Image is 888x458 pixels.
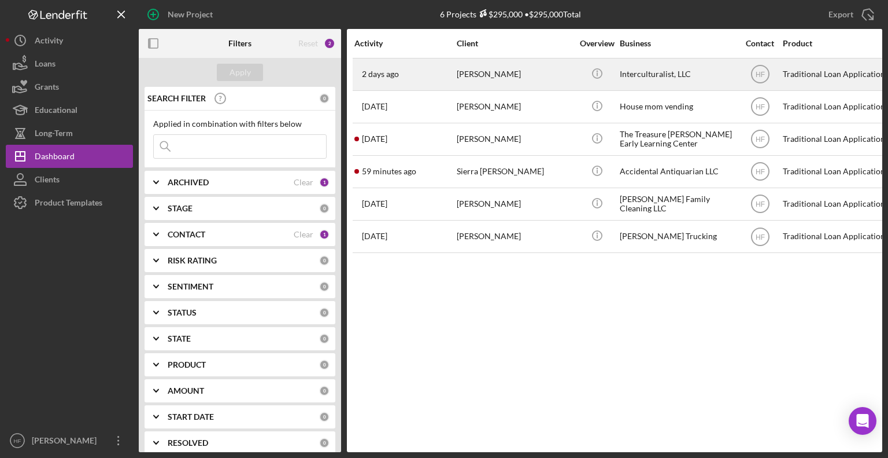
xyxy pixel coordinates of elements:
b: RISK RATING [168,256,217,265]
text: HF [756,233,765,241]
div: Dashboard [35,145,75,171]
time: 2025-10-08 17:53 [362,167,416,176]
div: [PERSON_NAME] [457,124,572,155]
div: 2 [324,38,335,49]
div: [PERSON_NAME] [29,429,104,455]
div: [PERSON_NAME] Family Cleaning LLC [620,189,735,219]
div: Apply [230,64,251,81]
button: Export [817,3,882,26]
div: [PERSON_NAME] [457,59,572,90]
div: Interculturalist, LLC [620,59,735,90]
b: RESOLVED [168,438,208,448]
div: House mom vending [620,91,735,122]
b: START DATE [168,412,214,422]
div: Open Intercom Messenger [849,407,876,435]
div: Business [620,39,735,48]
div: 0 [319,438,330,448]
div: Contact [738,39,782,48]
text: HF [756,168,765,176]
div: 0 [319,334,330,344]
button: HF[PERSON_NAME] [6,429,133,452]
div: New Project [168,3,213,26]
b: ARCHIVED [168,178,209,187]
div: 0 [319,255,330,266]
div: $295,000 [476,9,523,19]
div: 6 Projects • $295,000 Total [440,9,581,19]
text: HF [14,438,21,444]
div: Loans [35,52,55,78]
button: Educational [6,98,133,122]
time: 2025-10-05 21:01 [362,134,387,144]
b: AMOUNT [168,386,204,395]
div: Long-Term [35,122,73,148]
div: Activity [35,29,63,55]
div: Clear [294,230,313,239]
div: [PERSON_NAME] [457,189,572,219]
div: 0 [319,360,330,370]
b: SENTIMENT [168,282,213,291]
div: [PERSON_NAME] Trucking [620,221,735,252]
div: 0 [319,307,330,318]
div: 0 [319,93,330,104]
div: Product Templates [35,191,102,217]
div: Reset [298,39,318,48]
div: Overview [575,39,619,48]
button: Dashboard [6,145,133,168]
div: 1 [319,177,330,188]
time: 2025-07-17 19:59 [362,232,387,241]
text: HF [756,103,765,111]
div: 0 [319,412,330,422]
button: Long-Term [6,122,133,145]
time: 2025-09-11 22:37 [362,102,387,111]
div: [PERSON_NAME] [457,91,572,122]
b: CONTACT [168,230,205,239]
b: PRODUCT [168,360,206,369]
div: Sierra [PERSON_NAME] [457,156,572,187]
div: Accidental Antiquarian LLC [620,156,735,187]
button: Product Templates [6,191,133,214]
div: [PERSON_NAME] [457,221,572,252]
div: Grants [35,75,59,101]
time: 2025-09-12 18:30 [362,199,387,208]
div: 1 [319,229,330,240]
div: Activity [354,39,456,48]
div: 0 [319,203,330,214]
text: HF [756,135,765,144]
div: 0 [319,386,330,396]
b: Filters [228,39,251,48]
button: Clients [6,168,133,191]
time: 2025-10-06 19:03 [362,69,399,79]
div: Client [457,39,572,48]
div: Export [828,3,853,26]
div: 0 [319,281,330,292]
div: Applied in combination with filters below [153,119,327,129]
div: Educational [35,98,77,124]
b: STATUS [168,308,197,317]
button: Activity [6,29,133,52]
div: The Treasure [PERSON_NAME] Early Learning Center [620,124,735,155]
button: Apply [217,64,263,81]
b: STATE [168,334,191,343]
button: New Project [139,3,224,26]
button: Grants [6,75,133,98]
b: STAGE [168,204,193,213]
text: HF [756,200,765,208]
button: Loans [6,52,133,75]
div: Clients [35,168,60,194]
b: SEARCH FILTER [147,94,206,103]
div: Clear [294,178,313,187]
text: HF [756,71,765,79]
